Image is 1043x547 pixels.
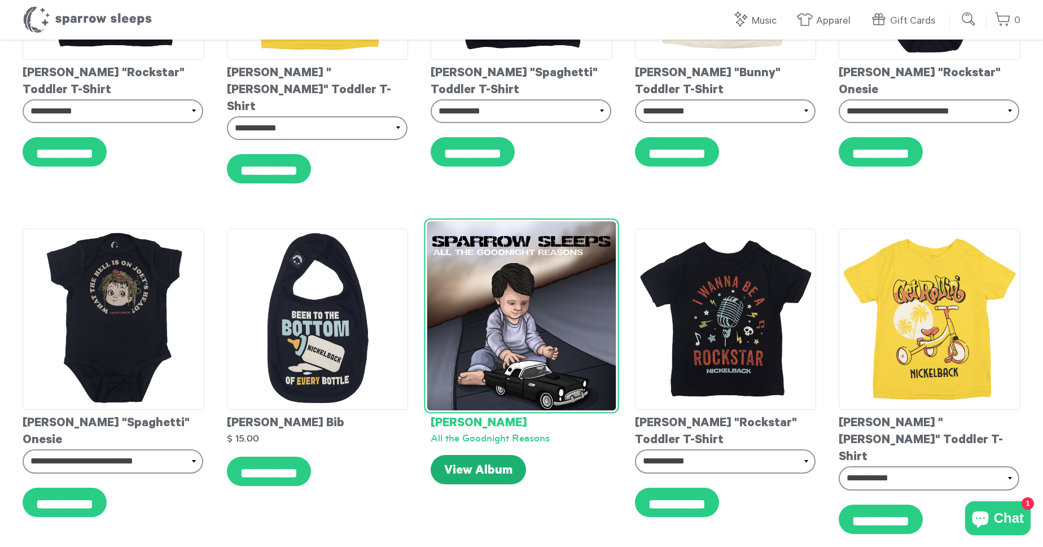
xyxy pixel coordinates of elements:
div: [PERSON_NAME] "[PERSON_NAME]" Toddler T-Shirt [227,60,409,116]
div: [PERSON_NAME] "Rockstar" Toddler T-Shirt [23,60,204,99]
img: Nickelback-JoeysHeadonesie_grande.jpg [23,229,204,410]
div: [PERSON_NAME] "Bunny" Toddler T-Shirt [635,60,817,99]
inbox-online-store-chat: Shopify online store chat [962,501,1034,538]
img: Nickelback-RockstarToddlerT-shirt_grande.jpg [635,229,817,410]
a: View Album [431,455,526,484]
img: Nickelback-AllTheGoodnightReasons-Cover_1_grande.png [427,221,616,410]
div: [PERSON_NAME] [431,410,612,432]
input: Submit [958,8,980,30]
div: [PERSON_NAME] Bib [227,410,409,432]
div: [PERSON_NAME] "Spaghetti" Toddler T-Shirt [431,60,612,99]
img: NickelbackBib_grande.jpg [227,229,409,410]
div: All the Goodnight Reasons [431,432,612,444]
h1: Sparrow Sleeps [23,6,152,34]
div: [PERSON_NAME] "Rockstar" Toddler T-Shirt [635,410,817,449]
div: [PERSON_NAME] "Spaghetti" Onesie [23,410,204,449]
div: [PERSON_NAME] "Rockstar" Onesie [839,60,1020,99]
a: Gift Cards [870,9,941,33]
a: 0 [994,8,1020,33]
strong: $ 15.00 [227,434,259,443]
a: Music [732,9,782,33]
img: Nickelback-GetRollinToddlerT-shirt_grande.jpg [839,229,1020,410]
a: Apparel [796,9,856,33]
div: [PERSON_NAME] "[PERSON_NAME]" Toddler T-Shirt [839,410,1020,466]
